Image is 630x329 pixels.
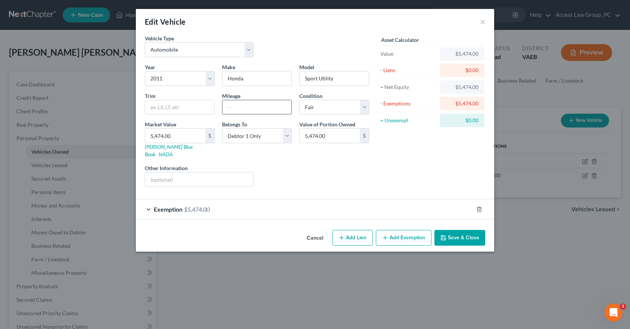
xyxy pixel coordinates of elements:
[376,230,431,246] button: Add Exemption
[145,63,155,71] label: Year
[360,129,369,143] div: $
[222,71,291,86] input: ex. Nissan
[434,230,485,246] button: Save & Close
[222,92,240,100] label: Mileage
[222,100,291,114] input: --
[145,120,176,128] label: Market Value
[154,206,183,213] span: Exemption
[299,92,322,100] label: Condition
[301,231,329,246] button: Cancel
[205,129,214,143] div: $
[299,63,314,71] label: Model
[605,304,623,322] iframe: Intercom live chat
[380,100,437,107] div: - Exemptions
[145,34,174,42] label: Vehicle Type
[145,144,193,157] a: [PERSON_NAME] Blue Book
[380,117,437,124] div: = Unexempt
[381,36,419,44] label: Asset Calculator
[446,117,478,124] div: $0.00
[159,151,173,157] a: NADA
[300,71,369,86] input: ex. Altima
[446,83,478,91] div: $5,474.00
[145,92,156,100] label: Trim
[380,50,437,58] div: Value
[620,304,626,310] span: 3
[446,67,478,74] div: $0.00
[222,121,247,127] span: Belongs To
[380,83,437,91] div: = Net Equity
[380,67,437,74] div: - Liens
[299,120,355,128] label: Value of Portion Owned
[480,17,485,26] button: ×
[222,64,235,70] span: Make
[145,172,253,187] input: (optional)
[446,100,478,107] div: $5,474.00
[145,100,214,114] input: ex. LS, LT, etc
[145,164,188,172] label: Other Information
[446,50,478,58] div: $5,474.00
[145,16,186,27] div: Edit Vehicle
[300,129,360,143] input: 0.00
[145,129,205,143] input: 0.00
[332,230,373,246] button: Add Lien
[184,206,210,213] span: $5,474.00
